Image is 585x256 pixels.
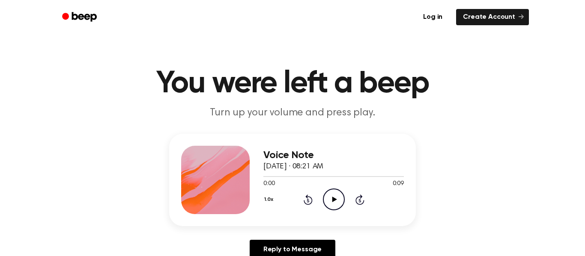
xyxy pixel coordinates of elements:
h1: You were left a beep [73,68,512,99]
a: Create Account [456,9,529,25]
button: 1.0x [263,192,276,207]
span: [DATE] · 08:21 AM [263,163,323,171]
span: 0:09 [393,179,404,188]
span: 0:00 [263,179,275,188]
p: Turn up your volume and press play. [128,106,457,120]
a: Beep [56,9,104,26]
a: Log in [415,7,451,27]
h3: Voice Note [263,150,404,161]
